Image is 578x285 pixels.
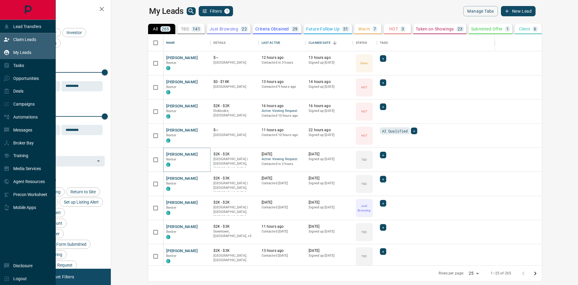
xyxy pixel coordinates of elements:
[213,133,256,138] p: [GEOGRAPHIC_DATA]
[380,176,386,182] div: +
[19,6,105,13] h2: Filters
[389,27,398,31] p: HOT
[262,34,280,51] div: Last Active
[309,248,350,253] p: [DATE]
[94,157,103,165] button: Open
[380,79,386,86] div: +
[166,211,170,215] div: condos.ca
[402,27,404,31] p: 3
[213,128,256,133] p: $---
[166,200,198,206] button: [PERSON_NAME]
[62,28,86,37] div: Investor
[471,27,503,31] p: Submitted Offer
[309,84,350,89] p: Signed up [DATE]
[166,224,198,230] button: [PERSON_NAME]
[166,66,170,70] div: condos.ca
[361,254,367,258] p: TBD
[166,254,176,258] span: Renter
[166,182,176,185] span: Renter
[306,34,353,51] div: Claimed Date
[213,152,256,157] p: $2K - $2K
[213,200,256,205] p: $2K - $2K
[382,224,384,230] span: +
[262,248,303,253] p: 13 hours ago
[166,157,176,161] span: Renter
[309,103,350,109] p: 16 hours ago
[213,109,256,118] p: Etobicoke, [GEOGRAPHIC_DATA]
[166,176,198,182] button: [PERSON_NAME]
[356,204,372,213] p: Just Browsing
[382,176,384,182] span: +
[213,157,256,171] p: [GEOGRAPHIC_DATA] | [GEOGRAPHIC_DATA], [GEOGRAPHIC_DATA]
[213,181,256,195] p: [GEOGRAPHIC_DATA] | [GEOGRAPHIC_DATA], [GEOGRAPHIC_DATA]
[380,200,386,207] div: +
[166,259,170,263] div: condos.ca
[210,27,238,31] p: Just Browsing
[166,79,198,85] button: [PERSON_NAME]
[162,27,169,31] p: 265
[66,187,100,196] div: Return to Site
[501,6,536,16] button: New Lead
[262,128,303,133] p: 11 hours ago
[380,55,386,62] div: +
[262,133,303,138] p: Contacted 10 hours ago
[309,181,350,186] p: Signed up [DATE]
[242,27,247,31] p: 22
[382,55,384,62] span: +
[166,230,176,234] span: Renter
[213,205,256,219] p: [GEOGRAPHIC_DATA] | [GEOGRAPHIC_DATA], [GEOGRAPHIC_DATA]
[262,55,303,60] p: 12 hours ago
[262,229,303,234] p: Contacted [DATE]
[382,200,384,206] span: +
[166,152,198,157] button: [PERSON_NAME]
[380,34,388,51] div: Tags
[491,271,511,276] p: 1–25 of 265
[181,27,189,31] p: TBD
[413,128,415,134] span: +
[262,60,303,65] p: Contacted in 3 hours
[262,152,303,157] p: [DATE]
[46,272,78,282] button: Reset Filters
[506,27,509,31] p: 1
[382,152,384,158] span: +
[356,34,367,51] div: Status
[309,157,350,162] p: Signed up [DATE]
[64,30,84,35] span: Investor
[199,6,233,16] button: Filters1
[262,176,303,181] p: [DATE]
[534,27,536,31] p: 6
[255,27,289,31] p: Criteria Obtained
[166,138,170,143] div: condos.ca
[153,27,158,31] p: All
[380,248,386,255] div: +
[309,152,350,157] p: [DATE]
[62,200,101,204] span: Set up Listing Alert
[411,128,417,134] div: +
[361,133,367,138] p: HOT
[331,39,339,47] button: Sort
[262,113,303,118] p: Contacted 10 hours ago
[343,27,348,31] p: 31
[361,182,367,186] p: TBD
[309,34,331,51] div: Claimed Date
[416,27,454,31] p: Taken on Showings
[213,248,256,253] p: $2K - $3K
[309,176,350,181] p: [DATE]
[361,230,367,234] p: TBD
[166,133,176,137] span: Renter
[166,85,176,89] span: Renter
[262,253,303,258] p: Contacted [DATE]
[213,79,256,84] p: $0 - $18K
[262,162,303,166] p: Contacted in 3 hours
[466,269,481,278] div: 25
[166,235,170,239] div: condos.ca
[361,85,367,90] p: HOT
[529,268,541,280] button: Go to next page
[166,163,170,167] div: condos.ca
[358,27,370,31] p: Warm
[262,205,303,210] p: Contacted [DATE]
[213,84,256,89] p: [GEOGRAPHIC_DATA]
[353,34,377,51] div: Status
[382,80,384,86] span: +
[163,34,210,51] div: Name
